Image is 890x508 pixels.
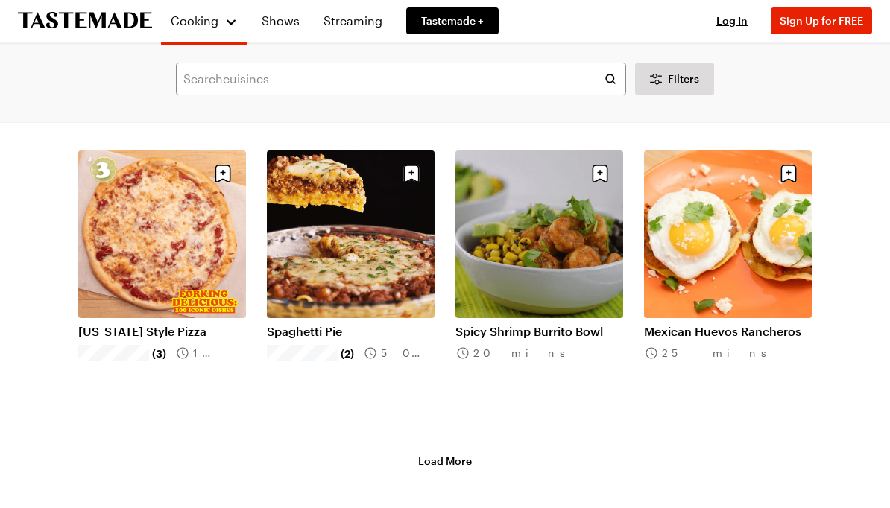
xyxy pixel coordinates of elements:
[668,72,699,86] span: Filters
[171,13,218,28] span: Cooking
[406,7,499,34] a: Tastemade +
[170,6,238,36] button: Cooking
[780,14,863,27] span: Sign Up for FREE
[586,159,614,188] button: Save recipe
[644,324,812,339] a: Mexican Huevos Rancheros
[421,13,484,28] span: Tastemade +
[774,159,803,188] button: Save recipe
[702,13,762,28] button: Log In
[418,454,472,469] button: Load More
[78,324,246,339] a: [US_STATE] Style Pizza
[716,14,748,27] span: Log In
[635,63,714,95] button: Desktop filters
[18,13,152,30] a: To Tastemade Home Page
[267,324,435,339] a: Spaghetti Pie
[771,7,872,34] button: Sign Up for FREE
[455,324,623,339] a: Spicy Shrimp Burrito Bowl
[397,159,426,188] button: Save recipe
[209,159,237,188] button: Save recipe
